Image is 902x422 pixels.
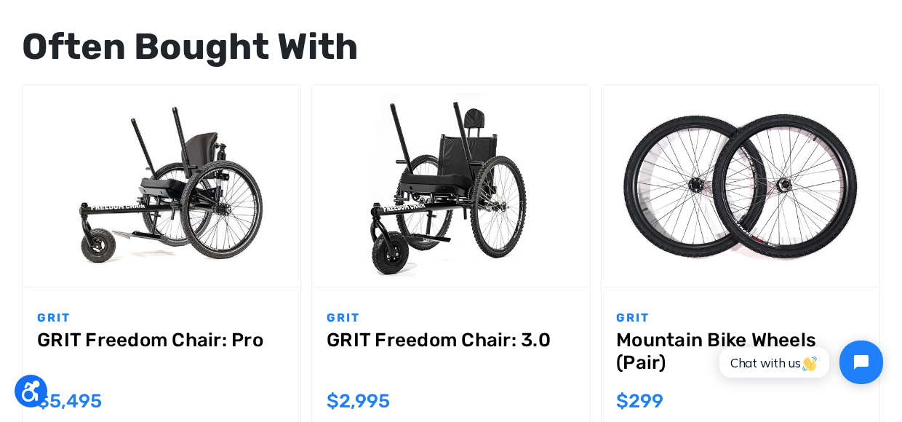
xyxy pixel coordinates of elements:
a: GRIT Freedom Chair: Pro,$5,495.00 [37,329,286,381]
div: Often Bought With [22,27,880,67]
a: Mountain Bike Wheels (Pair),$299.00 [616,329,865,381]
img: Mountain Bike Wheels (Pair) [602,93,879,279]
span: $5,495 [37,390,102,413]
img: GRIT Freedom Chair Pro: the Pro model shown including contoured Invacare Matrx seatback, Spinergy... [23,93,300,279]
iframe: Tidio Chat [703,328,895,397]
a: Mountain Bike Wheels (Pair),$299.00 [602,85,879,287]
p: GRIT [616,309,865,327]
a: GRIT Freedom Chair: 3.0,$2,995.00 [327,329,575,381]
span: $2,995 [327,390,390,413]
p: GRIT [37,309,286,327]
img: GRIT Freedom Chair: 3.0 [312,93,590,279]
a: GRIT Freedom Chair: Pro,$5,495.00 [23,85,300,287]
a: GRIT Freedom Chair: 3.0,$2,995.00 [312,85,590,287]
p: GRIT [327,309,575,327]
span: $299 [616,390,663,413]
